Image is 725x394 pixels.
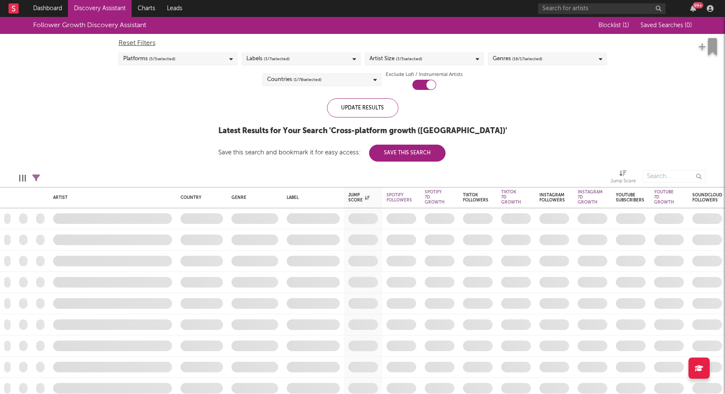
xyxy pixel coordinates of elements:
div: Genre [231,195,274,200]
span: ( 3 / 7 selected) [264,54,290,64]
div: Jump Score [348,193,370,203]
div: Artist [53,195,168,200]
div: Update Results [327,98,398,117]
input: Search for artists [538,3,666,14]
div: Instagram 7D Growth [578,190,603,205]
div: YouTube 7D Growth [654,190,674,205]
div: Genres [493,54,542,64]
div: Save this search and bookmark it for easy access: [218,149,446,156]
label: Exclude Lofi / Instrumental Artists [386,70,463,80]
div: Latest Results for Your Search ' Cross-platform growth ([GEOGRAPHIC_DATA]) ' [218,126,507,136]
div: Reset Filters [118,38,607,48]
div: Country [181,195,219,200]
div: Soundcloud Followers [692,193,722,203]
button: Saved Searches (0) [638,22,692,29]
span: ( 1 ) [623,22,629,28]
button: 99+ [690,5,696,12]
div: Spotify 7D Growth [425,190,445,205]
span: ( 3 / 5 selected) [396,54,422,64]
span: Saved Searches [640,22,692,28]
button: Save This Search [369,145,446,162]
div: Edit Columns [19,166,26,190]
div: Instagram Followers [539,193,565,203]
input: Search... [642,170,706,183]
div: Jump Score [610,176,636,187]
div: 99 + [693,2,703,8]
div: Labels [246,54,290,64]
div: Artist Size [370,54,422,64]
span: ( 16 / 17 selected) [512,54,542,64]
div: Tiktok Followers [463,193,488,203]
div: Platforms [123,54,175,64]
span: Blocklist [598,22,629,28]
div: Filters(11 filters active) [32,166,40,190]
div: Spotify Followers [386,193,412,203]
div: Follower Growth Discovery Assistant [33,20,146,31]
div: Jump Score [610,166,636,190]
div: Countries [267,75,322,85]
span: ( 5 / 5 selected) [149,54,175,64]
div: YouTube Subscribers [616,193,644,203]
span: ( 0 ) [685,22,692,28]
span: ( 1 / 78 selected) [293,75,322,85]
div: Tiktok 7D Growth [501,190,521,205]
div: Label [287,195,336,200]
